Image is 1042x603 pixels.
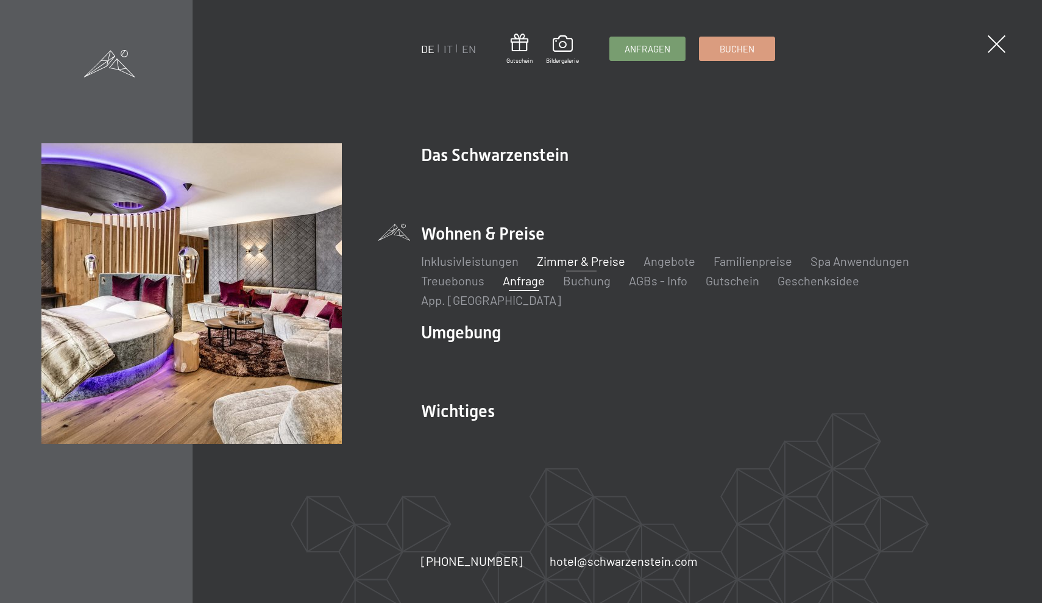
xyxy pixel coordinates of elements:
[421,254,519,268] a: Inklusivleistungen
[643,254,695,268] a: Angebote
[550,552,698,569] a: hotel@schwarzenstein.com
[421,42,434,55] a: DE
[720,43,754,55] span: Buchen
[444,42,453,55] a: IT
[421,552,523,569] a: [PHONE_NUMBER]
[778,273,859,288] a: Geschenksidee
[700,37,774,60] a: Buchen
[629,273,687,288] a: AGBs - Info
[462,42,476,55] a: EN
[810,254,909,268] a: Spa Anwendungen
[421,554,523,568] span: [PHONE_NUMBER]
[421,273,484,288] a: Treuebonus
[503,273,545,288] a: Anfrage
[506,34,533,65] a: Gutschein
[537,254,625,268] a: Zimmer & Preise
[706,273,759,288] a: Gutschein
[625,43,670,55] span: Anfragen
[610,37,685,60] a: Anfragen
[421,293,561,307] a: App. [GEOGRAPHIC_DATA]
[714,254,792,268] a: Familienpreise
[546,56,579,65] span: Bildergalerie
[563,273,611,288] a: Buchung
[546,35,579,65] a: Bildergalerie
[506,56,533,65] span: Gutschein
